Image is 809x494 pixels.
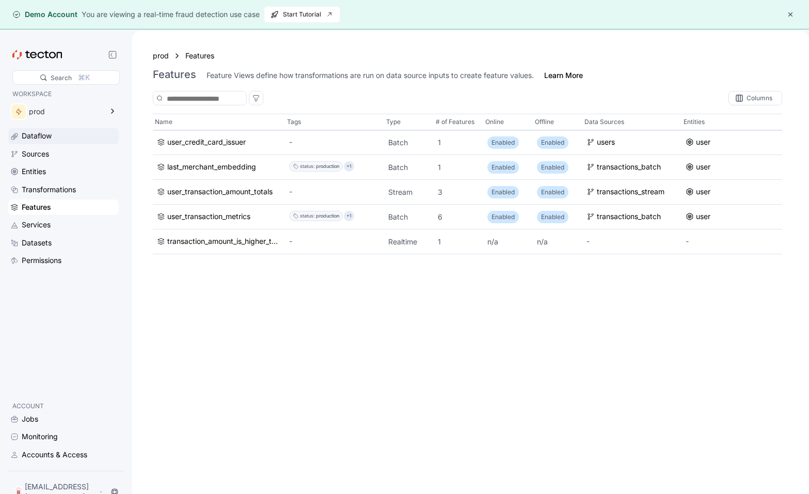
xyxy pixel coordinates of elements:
[22,184,76,195] div: Transformations
[388,212,430,222] p: Batch
[153,68,196,81] h3: Features
[289,137,380,148] div: -
[438,237,479,247] p: 1
[491,212,515,222] p: Enabled
[586,187,677,198] a: transactions_stream
[8,411,119,427] a: Jobs
[153,50,169,61] a: prod
[300,211,315,222] div: status :
[696,137,710,148] div: user
[287,117,301,127] p: Tags
[8,217,119,233] a: Services
[346,211,352,222] p: +1
[544,70,583,81] a: Learn More
[22,237,52,249] div: Datasets
[157,162,281,173] a: last_merchant_embedding
[686,236,776,248] div: -
[8,182,119,197] a: Transformations
[436,117,474,127] p: # of Features
[388,237,430,247] p: Realtime
[586,236,677,248] div: -
[167,211,250,223] div: user_transaction_metrics
[597,211,661,223] div: transactions_batch
[388,137,430,148] p: Batch
[696,162,710,173] div: user
[300,162,315,172] div: status :
[696,211,710,223] div: user
[22,166,46,177] div: Entities
[388,162,430,173] p: Batch
[8,235,119,251] a: Datasets
[8,128,119,144] a: Dataflow
[22,219,51,230] div: Services
[22,148,49,160] div: Sources
[155,117,172,127] p: Name
[12,9,77,20] div: Demo Account
[346,162,352,172] p: +1
[22,413,38,425] div: Jobs
[51,73,72,83] div: Search
[12,70,120,85] div: Search⌘K
[686,137,776,148] a: user
[22,130,52,142] div: Dataflow
[8,146,119,162] a: Sources
[289,187,380,198] div: -
[82,9,260,20] div: You are viewing a real-time fraud detection use case
[8,447,119,462] a: Accounts & Access
[438,212,479,222] p: 6
[686,162,776,173] a: user
[438,162,479,173] p: 1
[207,70,534,81] div: Feature Views define how transformations are run on data source inputs to create feature values.
[747,95,772,101] div: Columns
[537,237,578,247] p: n/a
[316,211,339,222] div: production
[491,187,515,197] p: Enabled
[586,162,677,173] a: transactions_batch
[8,164,119,179] a: Entities
[696,187,710,198] div: user
[541,212,564,222] p: Enabled
[264,6,340,23] button: Start Tutorial
[586,211,677,223] a: transactions_batch
[541,187,564,197] p: Enabled
[584,117,624,127] p: Data Sources
[185,50,221,61] a: Features
[728,91,782,105] div: Columns
[684,117,705,127] p: Entities
[157,236,281,248] a: transaction_amount_is_higher_than_average
[22,431,58,442] div: Monitoring
[22,255,61,266] div: Permissions
[8,253,119,268] a: Permissions
[167,236,281,248] div: transaction_amount_is_higher_than_average
[167,137,246,148] div: user_credit_card_issuer
[491,137,515,148] p: Enabled
[157,137,281,148] a: user_credit_card_issuer
[12,89,115,99] p: WORKSPACE
[491,162,515,173] p: Enabled
[316,162,339,172] div: production
[487,237,529,247] p: n/a
[8,199,119,215] a: Features
[12,401,115,411] p: ACCOUNT
[597,137,615,148] div: users
[78,72,90,83] div: ⌘K
[388,187,430,197] p: Stream
[271,7,334,22] span: Start Tutorial
[586,137,677,148] a: users
[686,211,776,223] a: user
[541,137,564,148] p: Enabled
[8,429,119,444] a: Monitoring
[22,449,87,460] div: Accounts & Access
[157,211,281,223] a: user_transaction_metrics
[167,162,256,173] div: last_merchant_embedding
[686,187,776,198] a: user
[157,187,281,198] a: user_transaction_amount_totals
[597,187,664,198] div: transactions_stream
[22,202,51,213] div: Features
[485,117,504,127] p: Online
[541,162,564,173] p: Enabled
